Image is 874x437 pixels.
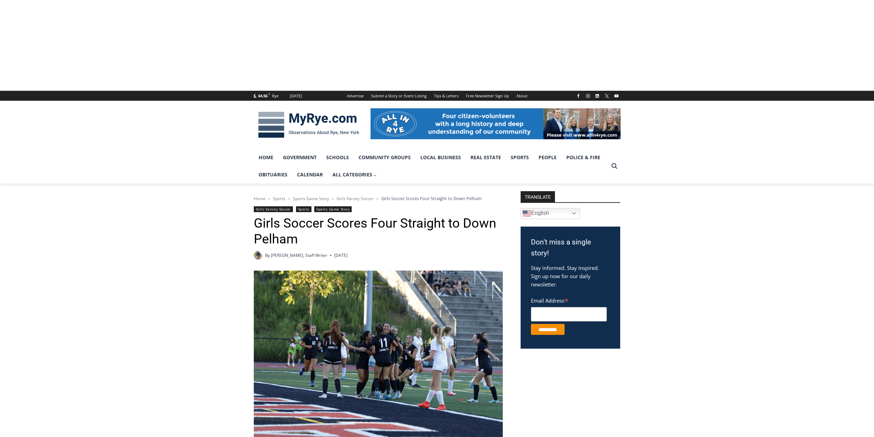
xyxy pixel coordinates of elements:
[521,208,580,219] a: English
[314,206,352,212] a: Sports Game Story
[466,149,506,166] a: Real Estate
[254,251,262,260] img: (PHOTO: MyRye.com 2024 Head Intern, Editor and now Staff Writer Charlie Morris. Contributed.)Char...
[612,92,621,100] a: YouTube
[371,108,621,139] img: All in for Rye
[608,160,621,172] button: View Search Form
[343,91,367,101] a: Advertise
[367,91,430,101] a: Submit a Story or Event Listing
[273,196,285,201] a: Sports
[254,216,503,247] h1: Girls Soccer Scores Four Straight to Down Pelham
[254,107,364,143] img: MyRye.com
[513,91,531,101] a: About
[430,91,462,101] a: Tips & Letters
[603,92,611,100] a: X
[254,251,262,260] a: Author image
[292,166,328,183] a: Calendar
[332,171,377,178] span: All Categories
[376,196,378,201] span: >
[332,196,334,201] span: >
[381,195,482,201] span: Girls Soccer Scores Four Straight to Down Pelham
[278,149,321,166] a: Government
[462,91,513,101] a: Free Newsletter Sign Up
[531,264,610,288] p: Stay informed. Stay inspired. Sign up now for our daily newsletter.
[254,206,293,212] a: Girls Varsity Soccer
[254,196,265,201] a: Home
[523,209,531,218] img: en
[593,92,601,100] a: Linkedin
[531,237,610,259] h3: Don't miss a single story!
[328,166,382,183] a: All Categories
[584,92,592,100] a: Instagram
[354,149,416,166] a: Community Groups
[271,252,327,258] a: [PERSON_NAME], Staff Writer
[254,149,278,166] a: Home
[416,149,466,166] a: Local Business
[534,149,561,166] a: People
[254,166,292,183] a: Obituaries
[258,93,268,98] span: 64.56
[574,92,582,100] a: Facebook
[293,196,329,201] a: Sports Game Story
[265,252,270,259] span: By
[254,149,608,184] nav: Primary Navigation
[254,271,503,437] img: (PHOTO: Rye Girls Soccer's Samantha Yeh scores a goal in her team's 4-1 victory over Pelham on Se...
[288,196,290,201] span: >
[561,149,605,166] a: Police & Fire
[296,206,311,212] a: Sports
[269,92,270,96] span: F
[531,294,607,306] label: Email Address
[254,195,503,202] nav: Breadcrumbs
[506,149,534,166] a: Sports
[272,93,279,99] div: Rye
[334,252,348,259] time: [DATE]
[290,93,302,99] div: [DATE]
[343,91,531,101] nav: Secondary Navigation
[337,196,374,201] a: Girls Varsity Soccer
[521,191,555,202] strong: TRANSLATE
[268,196,270,201] span: >
[321,149,354,166] a: Schools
